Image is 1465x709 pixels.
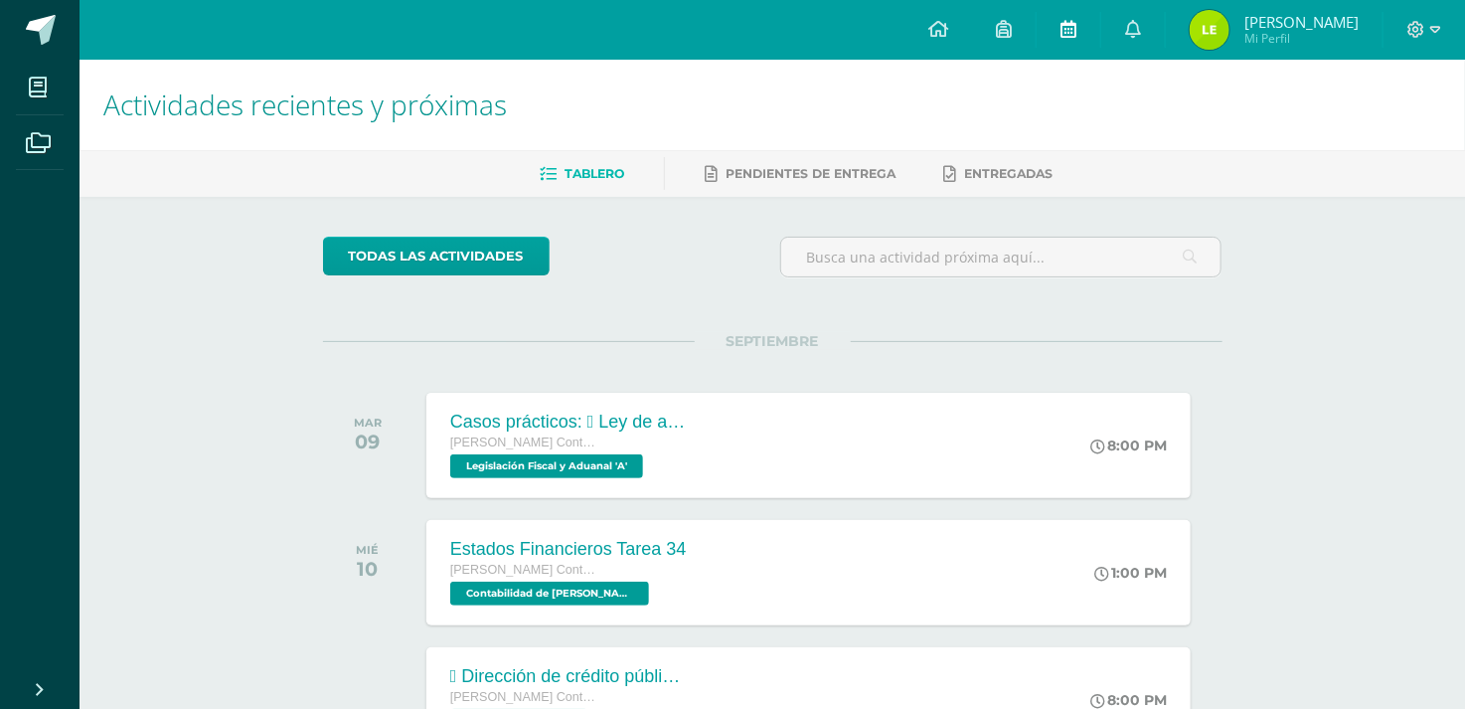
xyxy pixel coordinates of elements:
[695,332,851,350] span: SEPTIEMBRE
[356,543,379,557] div: MIÉ
[565,166,624,181] span: Tablero
[450,582,649,606] span: Contabilidad de Costos 'A'
[1090,437,1167,454] div: 8:00 PM
[1090,691,1167,709] div: 8:00 PM
[1244,30,1359,47] span: Mi Perfil
[450,412,689,433] div: Casos prácticos:  Ley de actualización tributaria.  Ley del IVA.
[1244,12,1359,32] span: [PERSON_NAME]
[964,166,1053,181] span: Entregadas
[781,238,1221,276] input: Busca una actividad próxima aquí...
[356,557,379,581] div: 10
[450,666,689,687] div:  Dirección de crédito público  Dirección de bienes del Estado.  Dirección de adquisiciones del...
[705,158,895,190] a: Pendientes de entrega
[1094,564,1167,582] div: 1:00 PM
[450,563,599,577] span: [PERSON_NAME] Contador con Orientación en Computación
[323,237,550,275] a: todas las Actividades
[354,416,382,430] div: MAR
[540,158,624,190] a: Tablero
[103,86,507,123] span: Actividades recientes y próximas
[726,166,895,181] span: Pendientes de entrega
[943,158,1053,190] a: Entregadas
[450,690,599,704] span: [PERSON_NAME] Contador con Orientación en Computación
[1190,10,1229,50] img: 86f30c446fd916061315cc3d93a0319f.png
[450,436,599,449] span: [PERSON_NAME] Contador con Orientación en Computación
[450,454,643,478] span: Legislación Fiscal y Aduanal 'A'
[354,430,382,453] div: 09
[450,539,687,560] div: Estados Financieros Tarea 34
